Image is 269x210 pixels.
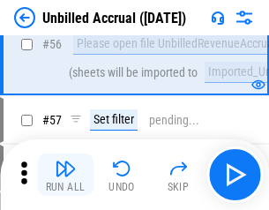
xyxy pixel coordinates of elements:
[14,7,35,28] img: Back
[149,114,199,127] div: pending...
[37,154,93,196] button: Run All
[211,11,225,25] img: Support
[93,154,150,196] button: Undo
[42,113,62,127] span: # 57
[42,10,186,26] div: Unbilled Accrual ([DATE])
[220,161,249,189] img: Main button
[108,182,135,192] div: Undo
[168,182,190,192] div: Skip
[168,158,189,179] img: Skip
[111,158,132,179] img: Undo
[150,154,206,196] button: Skip
[234,7,255,28] img: Settings menu
[90,109,138,131] div: Set filter
[42,37,62,51] span: # 56
[46,182,86,192] div: Run All
[55,158,76,179] img: Run All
